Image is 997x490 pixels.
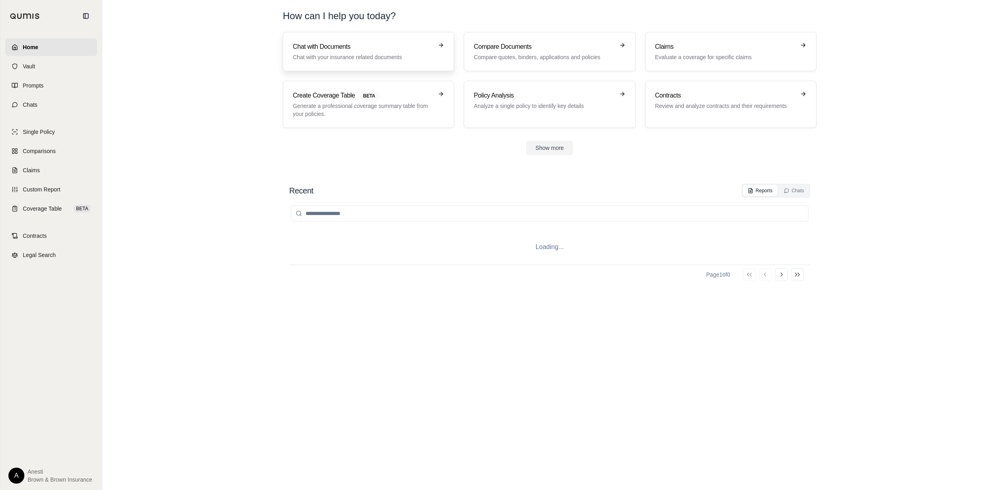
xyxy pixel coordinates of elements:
span: Comparisons [23,147,56,155]
div: Reports [748,187,773,194]
h3: Claims [655,42,795,52]
h2: Recent [289,185,313,196]
a: Home [5,38,97,56]
button: Show more [526,141,574,155]
h3: Contracts [655,91,795,100]
span: Prompts [23,82,44,90]
a: Chat with DocumentsChat with your insurance related documents [283,32,454,71]
p: Analyze a single policy to identify key details [474,102,614,110]
span: Coverage Table [23,205,62,213]
span: Claims [23,166,40,174]
h3: Chat with Documents [293,42,433,52]
span: Brown & Brown Insurance [28,476,92,484]
button: Collapse sidebar [79,10,92,22]
p: Generate a professional coverage summary table from your policies. [293,102,433,118]
span: BETA [358,92,380,100]
h1: How can I help you today? [283,10,816,22]
button: Reports [743,185,777,196]
span: Vault [23,62,35,70]
span: Chats [23,101,38,109]
p: Chat with your insurance related documents [293,53,433,61]
span: Single Policy [23,128,55,136]
span: Contracts [23,232,47,240]
div: Page 1 of 0 [706,271,730,279]
div: A [8,468,24,484]
a: Compare DocumentsCompare quotes, binders, applications and policies [464,32,635,71]
a: Single Policy [5,123,97,141]
a: Custom Report [5,181,97,198]
a: Prompts [5,77,97,94]
a: Create Coverage TableBETAGenerate a professional coverage summary table from your policies. [283,81,454,128]
h3: Policy Analysis [474,91,614,100]
a: Legal Search [5,246,97,264]
p: Compare quotes, binders, applications and policies [474,53,614,61]
h3: Create Coverage Table [293,91,433,100]
a: Vault [5,58,97,75]
p: Evaluate a coverage for specific claims [655,53,795,61]
img: Qumis Logo [10,13,40,19]
a: Policy AnalysisAnalyze a single policy to identify key details [464,81,635,128]
p: Review and analyze contracts and their requirements [655,102,795,110]
button: Chats [779,185,809,196]
span: Legal Search [23,251,56,259]
a: Claims [5,161,97,179]
div: Chats [784,187,804,194]
span: Anesti [28,468,92,476]
a: Coverage TableBETA [5,200,97,217]
span: BETA [74,205,91,213]
a: Comparisons [5,142,97,160]
span: Custom Report [23,185,60,193]
a: ContractsReview and analyze contracts and their requirements [645,81,816,128]
span: Home [23,43,38,51]
h3: Compare Documents [474,42,614,52]
a: ClaimsEvaluate a coverage for specific claims [645,32,816,71]
a: Chats [5,96,97,114]
a: Contracts [5,227,97,245]
div: Loading... [289,229,810,265]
